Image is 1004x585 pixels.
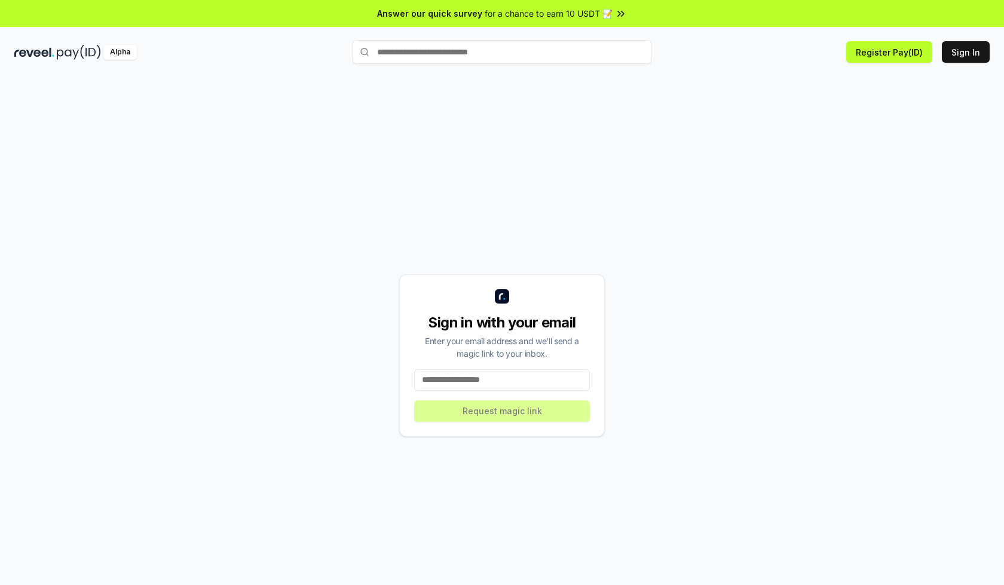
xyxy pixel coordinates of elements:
div: Enter your email address and we’ll send a magic link to your inbox. [414,335,590,360]
span: for a chance to earn 10 USDT 📝 [485,7,613,20]
div: Sign in with your email [414,313,590,332]
span: Answer our quick survey [377,7,482,20]
img: pay_id [57,45,101,60]
button: Sign In [942,41,990,63]
img: reveel_dark [14,45,54,60]
button: Register Pay(ID) [846,41,932,63]
img: logo_small [495,289,509,304]
div: Alpha [103,45,137,60]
